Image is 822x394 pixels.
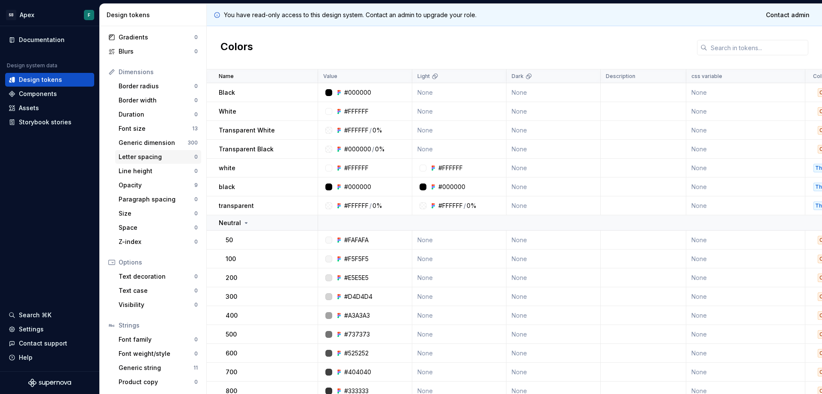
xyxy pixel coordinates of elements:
div: Paragraph spacing [119,195,194,204]
div: 0 [194,301,198,308]
td: None [686,177,805,196]
p: black [219,183,235,191]
div: Design tokens [107,11,203,19]
div: Dimensions [119,68,198,76]
div: Components [19,90,57,98]
p: 700 [226,368,237,376]
td: None [412,287,506,306]
div: Blurs [119,47,194,56]
div: 0 [194,350,198,357]
a: Text case0 [115,284,201,298]
div: 0 [194,210,198,217]
div: / [372,145,374,153]
a: Size0 [115,207,201,220]
td: None [506,325,601,344]
div: Line height [119,167,194,175]
div: 0% [372,202,382,210]
td: None [686,363,805,382]
p: 600 [226,349,237,358]
div: 0% [372,126,382,135]
td: None [506,363,601,382]
div: 0 [194,336,198,343]
div: Assets [19,104,39,112]
td: None [686,140,805,159]
button: Search ⌘K [5,308,94,322]
td: None [412,83,506,102]
div: Text case [119,286,194,295]
p: Name [219,73,234,80]
p: 200 [226,274,237,282]
a: Font size13 [115,122,201,135]
p: 400 [226,311,238,320]
a: Generic dimension300 [115,136,201,150]
td: None [686,121,805,140]
td: None [686,325,805,344]
a: Line height0 [115,164,201,178]
a: Text decoration0 [115,270,201,283]
div: #D4D4D4 [344,292,372,301]
a: Z-index0 [115,235,201,249]
td: None [412,268,506,287]
div: Text decoration [119,272,194,281]
div: Storybook stories [19,118,71,126]
td: None [686,159,805,177]
div: Settings [19,325,44,334]
div: 0% [467,202,477,210]
div: Letter spacing [119,153,194,161]
div: Z-index [119,238,194,246]
div: / [369,202,372,210]
a: Documentation [5,33,94,47]
div: #FFFFFF [344,164,369,172]
div: Apex [20,11,34,19]
div: Space [119,223,194,232]
div: #A3A3A3 [344,311,370,320]
div: 0 [194,48,198,55]
p: 50 [226,236,233,244]
p: Description [606,73,635,80]
div: Design tokens [19,75,62,84]
td: None [506,177,601,196]
div: Gradients [119,33,194,42]
input: Search in tokens... [707,40,808,55]
div: Design system data [7,62,57,69]
td: None [412,344,506,363]
td: None [686,250,805,268]
a: Border radius0 [115,79,201,93]
td: None [506,159,601,177]
div: 0 [194,168,198,174]
a: Border width0 [115,93,201,107]
td: None [686,231,805,250]
td: None [412,140,506,159]
div: F [88,12,90,18]
td: None [686,196,805,215]
td: None [686,83,805,102]
div: Generic string [119,364,194,372]
p: Dark [512,73,524,80]
div: #FFFFFF [344,202,369,210]
div: #000000 [344,88,371,97]
div: / [369,126,372,135]
td: None [506,344,601,363]
a: Space0 [115,221,201,235]
div: SB [6,10,16,20]
td: None [412,121,506,140]
div: #737373 [344,330,370,339]
div: Product copy [119,378,194,386]
div: Documentation [19,36,65,44]
div: 9 [194,182,198,189]
div: 0 [194,196,198,203]
td: None [686,268,805,287]
div: 0 [194,83,198,90]
p: 500 [226,330,237,339]
button: Help [5,351,94,364]
p: 100 [226,255,236,263]
a: Letter spacing0 [115,150,201,164]
button: SBApexF [2,6,98,24]
p: You have read-only access to this design system. Contact an admin to upgrade your role. [224,11,477,19]
p: Transparent White [219,126,275,135]
a: Supernova Logo [28,379,71,387]
td: None [412,231,506,250]
td: None [506,140,601,159]
div: Font family [119,335,194,344]
td: None [506,306,601,325]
